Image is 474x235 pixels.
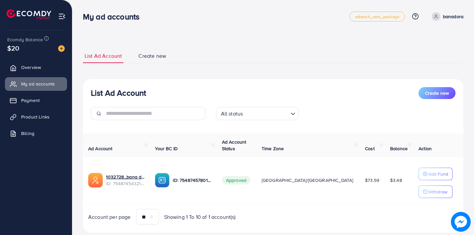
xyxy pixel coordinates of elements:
p: Withdraw [428,188,447,196]
img: image [451,212,471,232]
img: image [58,45,65,52]
span: Your BC ID [155,145,178,152]
a: 1032728_bana dor ad account 1_1757579407255 [106,174,144,180]
img: ic-ba-acc.ded83a64.svg [155,173,169,187]
a: adreach_new_package [349,12,405,21]
span: Overview [21,64,41,71]
span: Create new [425,90,449,96]
img: ic-ads-acc.e4c84228.svg [88,173,103,187]
img: menu [58,13,66,20]
div: <span class='underline'>1032728_bana dor ad account 1_1757579407255</span></br>7548745432170184711 [106,174,144,187]
p: ID: 7548745780125483025 [173,176,211,184]
a: Payment [5,94,67,107]
a: Product Links [5,110,67,123]
span: All status [220,109,244,118]
h3: List Ad Account [91,88,146,98]
span: $20 [7,43,19,53]
span: Ad Account Status [222,139,246,152]
p: Add Fund [428,170,448,178]
img: logo [7,9,51,19]
span: adreach_new_package [355,15,399,19]
span: Cost [365,145,375,152]
span: Product Links [21,114,50,120]
input: Search for option [245,108,288,118]
span: Balance [390,145,408,152]
span: Payment [21,97,40,104]
span: $73.59 [365,177,379,184]
span: $3.48 [390,177,402,184]
a: Overview [5,61,67,74]
span: Approved [222,176,250,185]
a: Billing [5,127,67,140]
span: Showing 1 To 10 of 1 account(s) [164,213,236,221]
span: List Ad Account [85,52,122,60]
button: Add Fund [419,168,453,180]
span: ID: 7548745432170184711 [106,180,144,187]
span: Billing [21,130,34,137]
span: Time Zone [262,145,284,152]
div: Search for option [216,107,299,120]
span: [GEOGRAPHIC_DATA]/[GEOGRAPHIC_DATA] [262,177,353,184]
span: My ad accounts [21,81,55,87]
a: banadora [429,12,463,21]
button: Withdraw [419,185,453,198]
span: Action [419,145,432,152]
a: My ad accounts [5,77,67,90]
span: Create new [138,52,166,60]
p: banadora [443,13,463,20]
span: Ecomdy Balance [7,36,43,43]
h3: My ad accounts [83,12,145,21]
button: Create new [419,87,456,99]
span: Ad Account [88,145,113,152]
span: Account per page [88,213,131,221]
